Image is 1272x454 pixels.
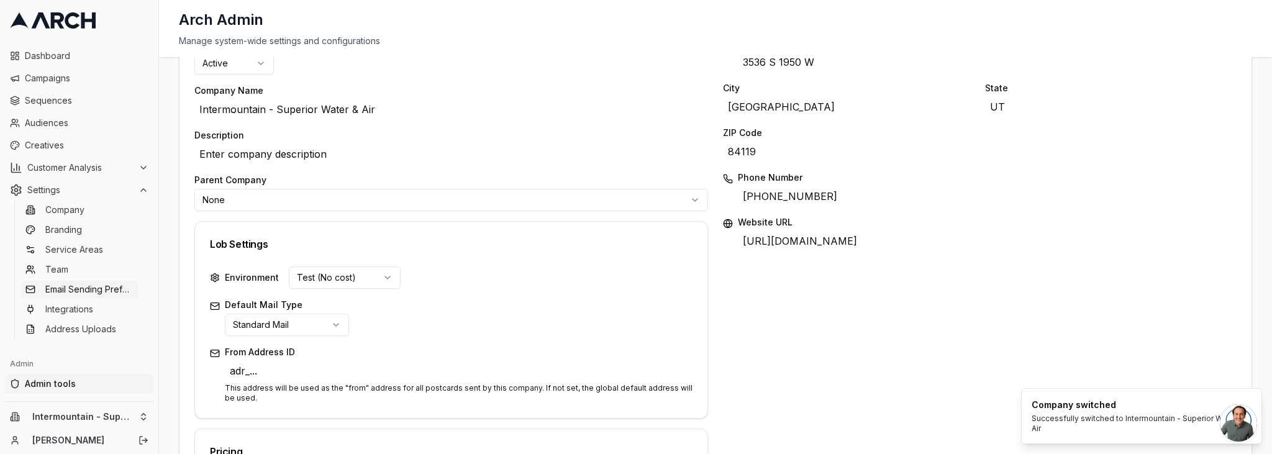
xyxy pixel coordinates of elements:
a: Creatives [5,135,153,155]
button: Settings [5,180,153,200]
div: Company switched [1032,399,1247,411]
label: Environment [225,271,279,284]
a: Integrations [20,301,139,318]
div: Successfully switched to Intermountain - Superior Water & Air [1032,414,1247,434]
a: Company [20,201,139,219]
span: UT [985,97,1010,117]
div: Lob Settings [210,237,693,252]
label: Company Name [194,84,708,97]
a: Service Areas [20,241,139,258]
span: Dashboard [25,50,148,62]
a: Team [20,261,139,278]
label: Phone Number [738,171,1237,184]
span: Admin tools [25,378,148,390]
span: Company [45,204,84,216]
button: Intermountain - Superior Water & Air [5,407,153,427]
a: Sequences [5,91,153,111]
label: Parent Company [194,174,708,186]
span: Intermountain - Superior Water & Air [194,99,380,119]
a: Dashboard [5,46,153,66]
span: 3536 S 1950 W [738,52,819,72]
h1: Arch Admin [179,10,263,30]
span: Intermountain - Superior Water & Air [32,411,134,422]
span: Audiences [25,117,148,129]
a: Branding [20,221,139,238]
button: Customer Analysis [5,158,153,178]
a: Open chat [1220,404,1257,442]
span: 84119 [723,142,761,161]
span: Creatives [25,139,148,152]
span: Service Areas [45,243,103,256]
label: From Address ID [225,346,693,358]
span: Enter company description [194,144,332,164]
label: ZIP Code [723,127,1237,139]
span: Sequences [25,94,148,107]
a: Campaigns [5,68,153,88]
a: Admin tools [5,374,153,394]
label: Website URL [738,216,1237,229]
button: Log out [135,432,152,449]
label: Default Mail Type [225,299,693,311]
span: Email Sending Preferences [45,283,134,296]
div: Manage system-wide settings and configurations [179,35,1252,47]
span: [PHONE_NUMBER] [738,186,842,206]
a: Audiences [5,113,153,133]
span: [URL][DOMAIN_NAME] [738,231,862,251]
a: Address Uploads [20,320,139,338]
a: Email Sending Preferences [20,281,139,298]
span: Settings [27,184,134,196]
span: [GEOGRAPHIC_DATA] [723,97,840,117]
label: Description [194,129,708,142]
span: adr_... [225,361,262,381]
span: Team [45,263,68,276]
label: City [723,82,975,94]
span: Branding [45,224,82,236]
a: [PERSON_NAME] [32,434,125,447]
p: This address will be used as the "from" address for all postcards sent by this company. If not se... [225,383,693,403]
label: State [985,82,1237,94]
span: Address Uploads [45,323,116,335]
span: Campaigns [25,72,148,84]
div: Admin [5,354,153,374]
span: Customer Analysis [27,161,134,174]
span: Integrations [45,303,93,316]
